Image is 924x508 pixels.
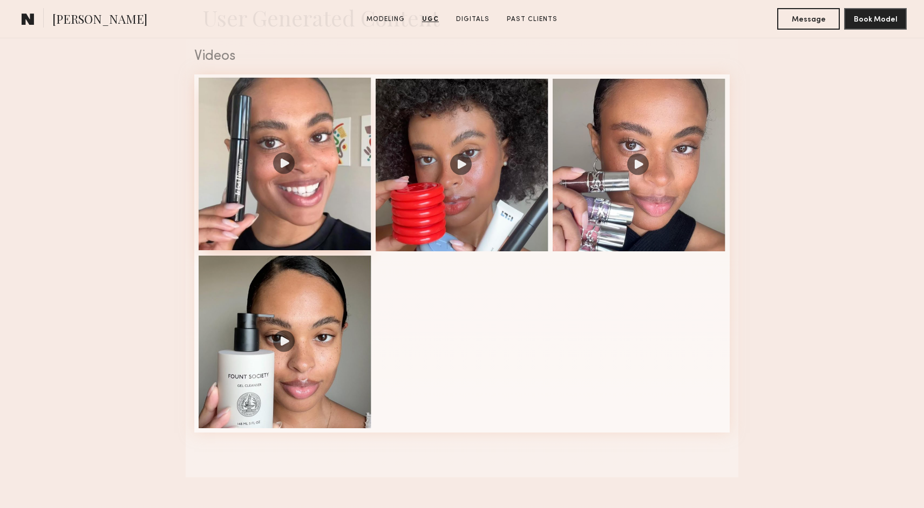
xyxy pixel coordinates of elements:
div: Videos [194,50,730,64]
a: Book Model [844,14,907,23]
a: UGC [418,15,443,24]
span: [PERSON_NAME] [52,11,147,30]
a: Digitals [452,15,494,24]
a: Modeling [362,15,409,24]
button: Message [777,8,840,30]
a: Past Clients [502,15,562,24]
button: Book Model [844,8,907,30]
